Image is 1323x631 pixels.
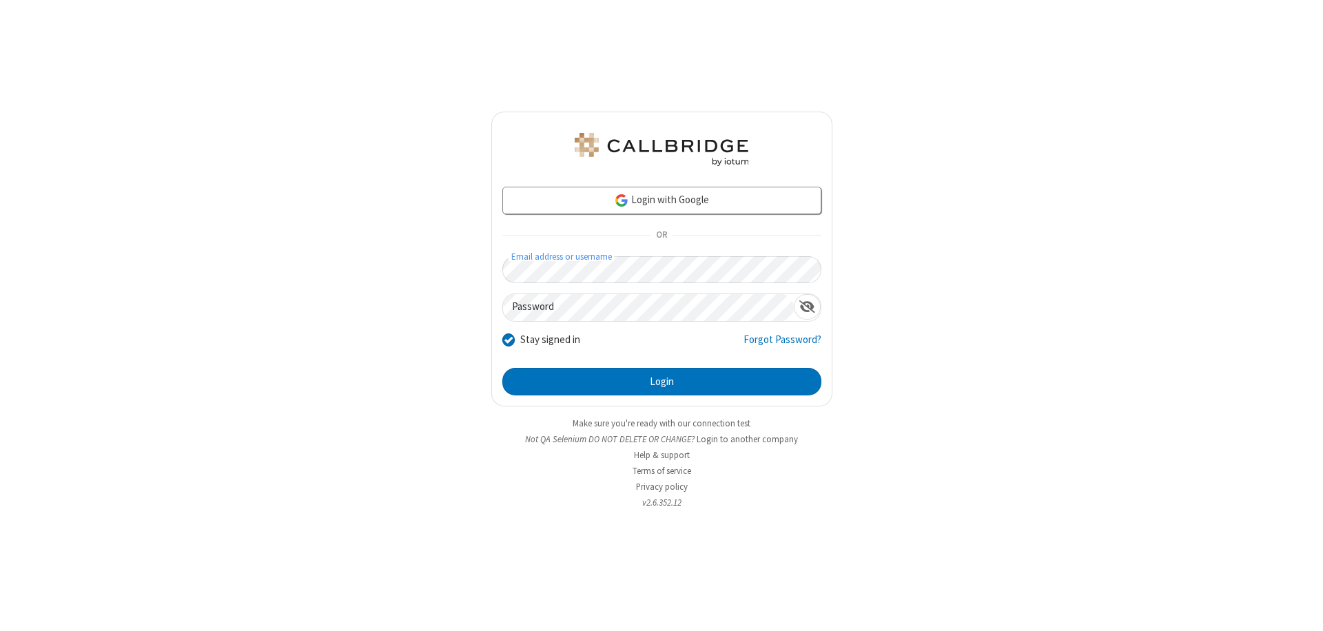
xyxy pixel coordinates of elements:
button: Login to another company [697,433,798,446]
a: Help & support [634,449,690,461]
input: Email address or username [502,256,821,283]
label: Stay signed in [520,332,580,348]
input: Password [503,294,794,321]
img: google-icon.png [614,193,629,208]
li: v2.6.352.12 [491,496,832,509]
a: Forgot Password? [743,332,821,358]
span: OR [650,226,673,245]
li: Not QA Selenium DO NOT DELETE OR CHANGE? [491,433,832,446]
a: Privacy policy [636,481,688,493]
img: QA Selenium DO NOT DELETE OR CHANGE [572,133,751,166]
a: Make sure you're ready with our connection test [573,417,750,429]
a: Login with Google [502,187,821,214]
button: Login [502,368,821,395]
a: Terms of service [633,465,691,477]
div: Show password [794,294,821,320]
